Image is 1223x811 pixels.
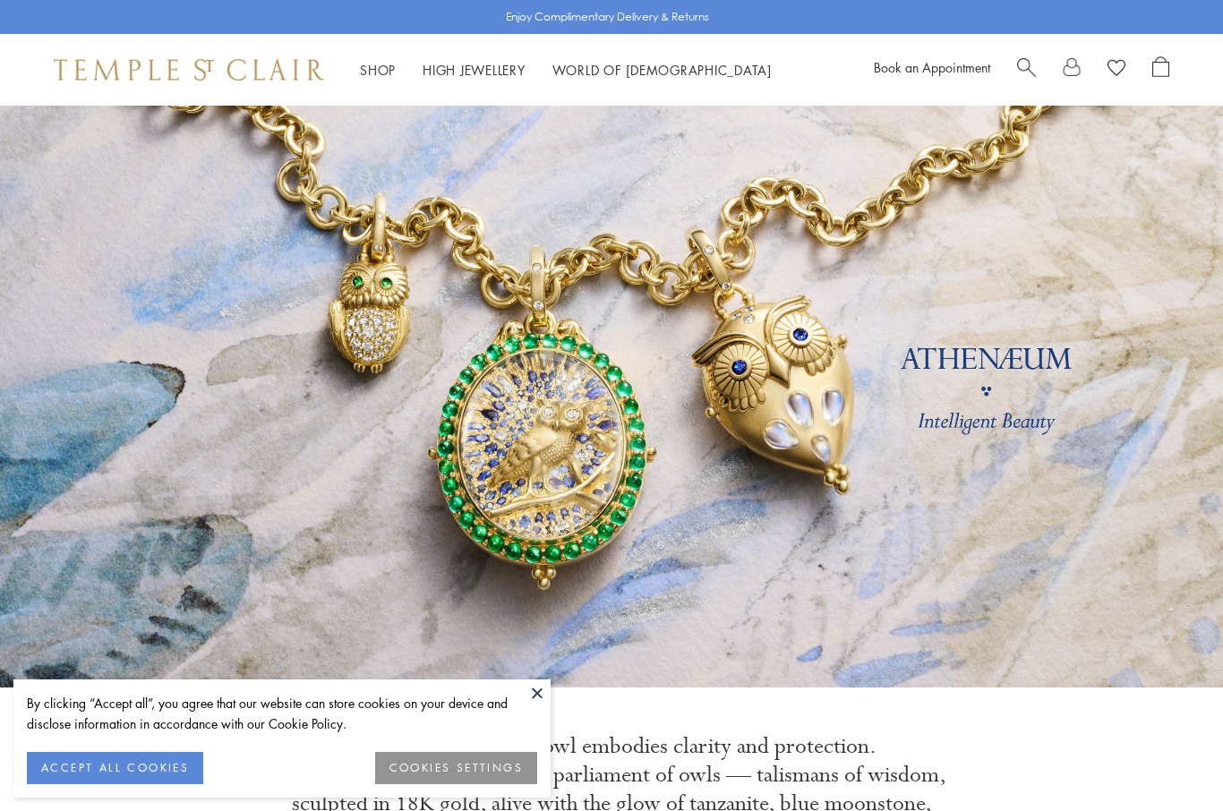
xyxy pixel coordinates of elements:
[27,752,203,784] button: ACCEPT ALL COOKIES
[506,8,709,26] p: Enjoy Complimentary Delivery & Returns
[874,58,990,76] a: Book an Appointment
[1152,56,1169,83] a: Open Shopping Bag
[27,693,537,734] div: By clicking “Accept all”, you agree that our website can store cookies on your device and disclos...
[423,61,526,79] a: High JewelleryHigh Jewellery
[1017,56,1036,83] a: Search
[360,61,396,79] a: ShopShop
[360,59,772,81] nav: Main navigation
[54,59,324,81] img: Temple St. Clair
[1108,56,1125,83] a: View Wishlist
[375,752,537,784] button: COOKIES SETTINGS
[1133,727,1205,793] iframe: Gorgias live chat messenger
[552,61,772,79] a: World of [DEMOGRAPHIC_DATA]World of [DEMOGRAPHIC_DATA]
